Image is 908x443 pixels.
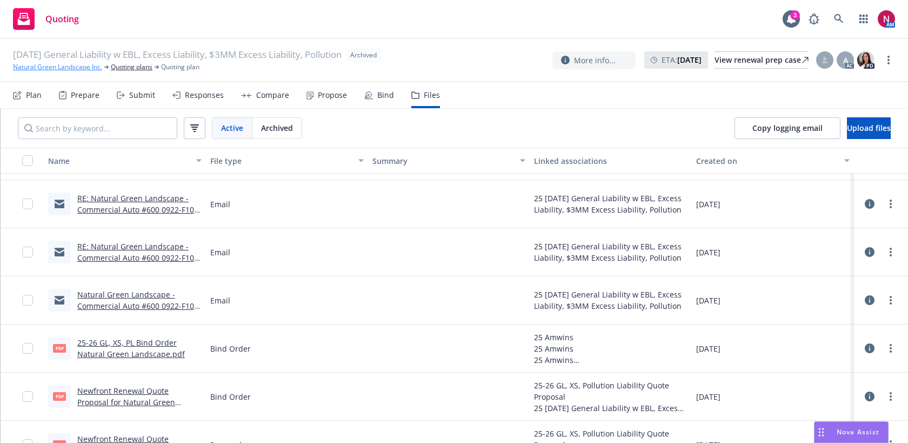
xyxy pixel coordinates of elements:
[77,193,197,226] a: RE: Natural Green Landscape - Commercial Auto #600 0922-F10-55A: Auto Declarations
[884,246,897,259] a: more
[53,344,66,352] span: pdf
[9,4,83,34] a: Quoting
[18,117,177,139] input: Search by keyword...
[857,51,874,69] img: photo
[22,295,33,306] input: Toggle Row Selected
[129,91,155,100] div: Submit
[696,391,720,402] span: [DATE]
[534,289,687,312] div: 25 [DATE] General Liability w EBL, Excess Liability, $3MM Excess Liability, Pollution
[837,427,879,437] span: Nova Assist
[884,197,897,210] a: more
[261,122,293,134] span: Archived
[26,91,42,100] div: Plan
[13,48,342,62] span: [DATE] General Liability w EBL, Excess Liability, $3MM Excess Liability, Pollution
[372,155,514,167] div: Summary
[534,155,687,167] div: Linked associations
[534,354,687,366] div: 25 Amwins
[552,51,636,69] button: More info...
[22,199,33,209] input: Toggle Row Selected
[814,421,889,443] button: Nova Assist
[424,91,440,100] div: Files
[853,8,874,30] a: Switch app
[111,62,152,72] a: Quoting plans
[843,55,848,66] span: A
[13,62,102,72] a: Natural Green Landscape Inc.
[735,117,840,139] button: Copy logging email
[210,155,352,167] div: File type
[350,50,377,60] span: Archived
[803,8,825,30] a: Report a Bug
[77,241,197,274] a: RE: Natural Green Landscape - Commercial Auto #600 0922-F10-55A: Auto Declarations
[210,247,230,258] span: Email
[696,247,720,258] span: [DATE]
[210,391,251,402] span: Bind Order
[185,91,224,100] div: Responses
[77,386,200,441] a: Newfront Renewal Quote Proposal for Natural Green Landscape, Inc, General Liability, Excess Liabi...
[847,123,891,133] span: Upload files
[534,343,687,354] div: 25 Amwins
[161,62,199,72] span: Quoting plan
[71,91,99,100] div: Prepare
[534,402,687,414] div: 25 [DATE] General Liability w EBL, Excess Liability, $3MM Excess Liability, Pollution
[884,342,897,355] a: more
[790,10,800,20] div: 3
[847,117,891,139] button: Upload files
[22,391,33,402] input: Toggle Row Selected
[696,295,720,306] span: [DATE]
[256,91,289,100] div: Compare
[752,123,823,133] span: Copy logging email
[878,10,895,28] img: photo
[534,193,687,215] div: 25 [DATE] General Liability w EBL, Excess Liability, $3MM Excess Liability, Pollution
[22,247,33,257] input: Toggle Row Selected
[662,54,702,65] span: ETA :
[318,91,347,100] div: Propose
[715,52,809,68] div: View renewal prep case
[77,338,185,359] a: 25-26 GL, XS, PL Bind Order Natural Green Landscape.pdf
[530,148,692,174] button: Linked associations
[534,332,687,343] div: 25 Amwins
[210,343,251,354] span: Bind Order
[368,148,530,174] button: Summary
[377,91,394,100] div: Bind
[534,241,687,263] div: 25 [DATE] General Liability w EBL, Excess Liability, $3MM Excess Liability, Pollution
[22,343,33,354] input: Toggle Row Selected
[884,294,897,307] a: more
[210,295,230,306] span: Email
[814,422,828,442] div: Drag to move
[221,122,243,134] span: Active
[45,15,79,23] span: Quoting
[692,148,854,174] button: Created on
[574,55,616,66] span: More info...
[77,289,197,322] a: Natural Green Landscape - Commercial Auto #600 0922-F10-55A: Auto Declarations
[882,54,895,67] a: more
[48,155,190,167] div: Name
[210,199,230,210] span: Email
[677,55,702,65] strong: [DATE]
[696,343,720,354] span: [DATE]
[534,380,687,402] div: 25-26 GL, XS, Pollution Liability Quote Proposal
[696,155,838,167] div: Created on
[884,390,897,403] a: more
[715,51,809,69] a: View renewal prep case
[696,199,720,210] span: [DATE]
[828,8,850,30] a: Search
[53,392,66,400] span: pdf
[22,155,33,166] input: Select all
[44,148,206,174] button: Name
[206,148,368,174] button: File type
